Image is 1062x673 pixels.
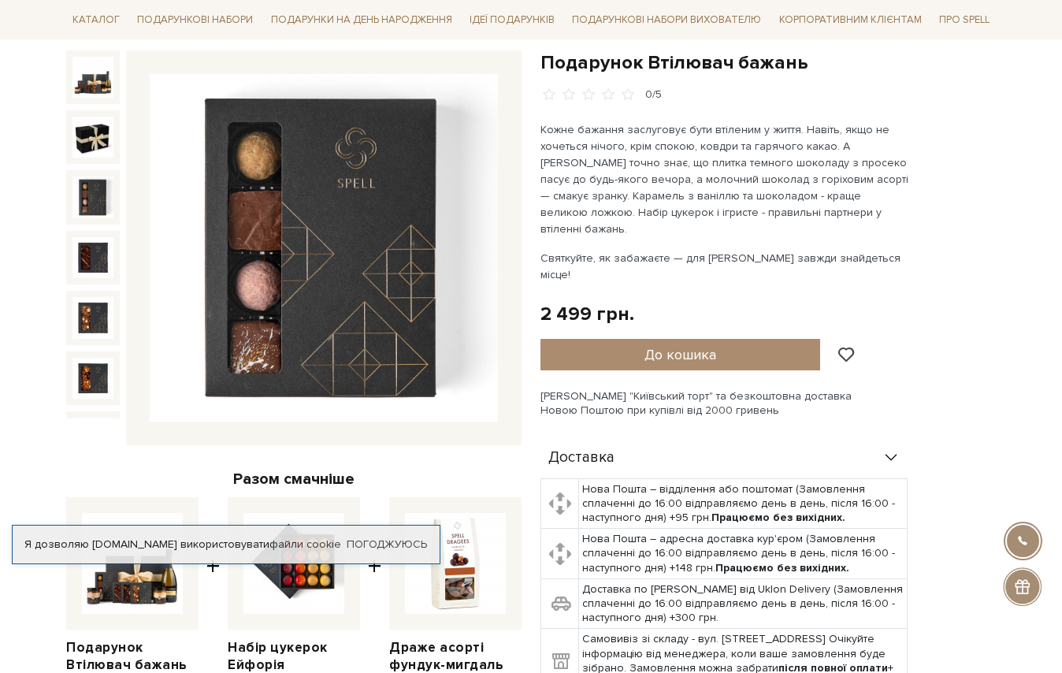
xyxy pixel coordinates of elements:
[579,529,908,579] td: Нова Пошта – адресна доставка кур'єром (Замовлення сплаченні до 16:00 відправляємо день в день, п...
[72,358,113,399] img: Подарунок Втілювач бажань
[150,74,498,422] img: Подарунок Втілювач бажань
[715,561,849,574] b: Працюємо без вихідних.
[540,339,820,370] button: До кошика
[72,177,113,218] img: Подарунок Втілювач бажань
[711,511,845,524] b: Працюємо без вихідних.
[579,578,908,629] td: Доставка по [PERSON_NAME] від Uklon Delivery (Замовлення сплаченні до 16:00 відправляємо день в д...
[540,121,910,237] p: Кожне бажання заслуговує бути втіленим у життя. Навіть, якщо не хочеться нічого, крім спокою, ков...
[463,8,561,32] a: Ідеї подарунків
[72,418,113,459] img: Подарунок Втілювач бажань
[548,451,615,465] span: Доставка
[645,87,662,102] div: 0/5
[540,302,634,326] div: 2 499 грн.
[644,346,716,363] span: До кошика
[72,297,113,338] img: Подарунок Втілювач бажань
[72,237,113,278] img: Подарунок Втілювач бажань
[773,6,928,33] a: Корпоративним клієнтам
[933,8,996,32] a: Про Spell
[66,8,126,32] a: Каталог
[72,117,113,158] img: Подарунок Втілювач бажань
[243,513,344,614] img: Набір цукерок Ейфорія
[265,8,459,32] a: Подарунки на День народження
[540,389,996,418] div: [PERSON_NAME] "Київський торт" та безкоштовна доставка Новою Поштою при купівлі від 2000 гривень
[269,537,341,551] a: файли cookie
[72,57,113,98] img: Подарунок Втілювач бажань
[540,250,910,283] p: Святкуйте, як забажаєте — для [PERSON_NAME] завжди знайдеться місце!
[13,537,440,552] div: Я дозволяю [DOMAIN_NAME] використовувати
[131,8,259,32] a: Подарункові набори
[540,50,996,75] h1: Подарунок Втілювач бажань
[405,513,506,614] img: Драже асорті фундук-мигдаль
[566,6,767,33] a: Подарункові набори вихователю
[347,537,427,552] a: Погоджуюсь
[579,478,908,529] td: Нова Пошта – відділення або поштомат (Замовлення сплаченні до 16:00 відправляємо день в день, піс...
[82,513,183,614] img: Подарунок Втілювач бажань
[66,469,522,489] div: Разом смачніше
